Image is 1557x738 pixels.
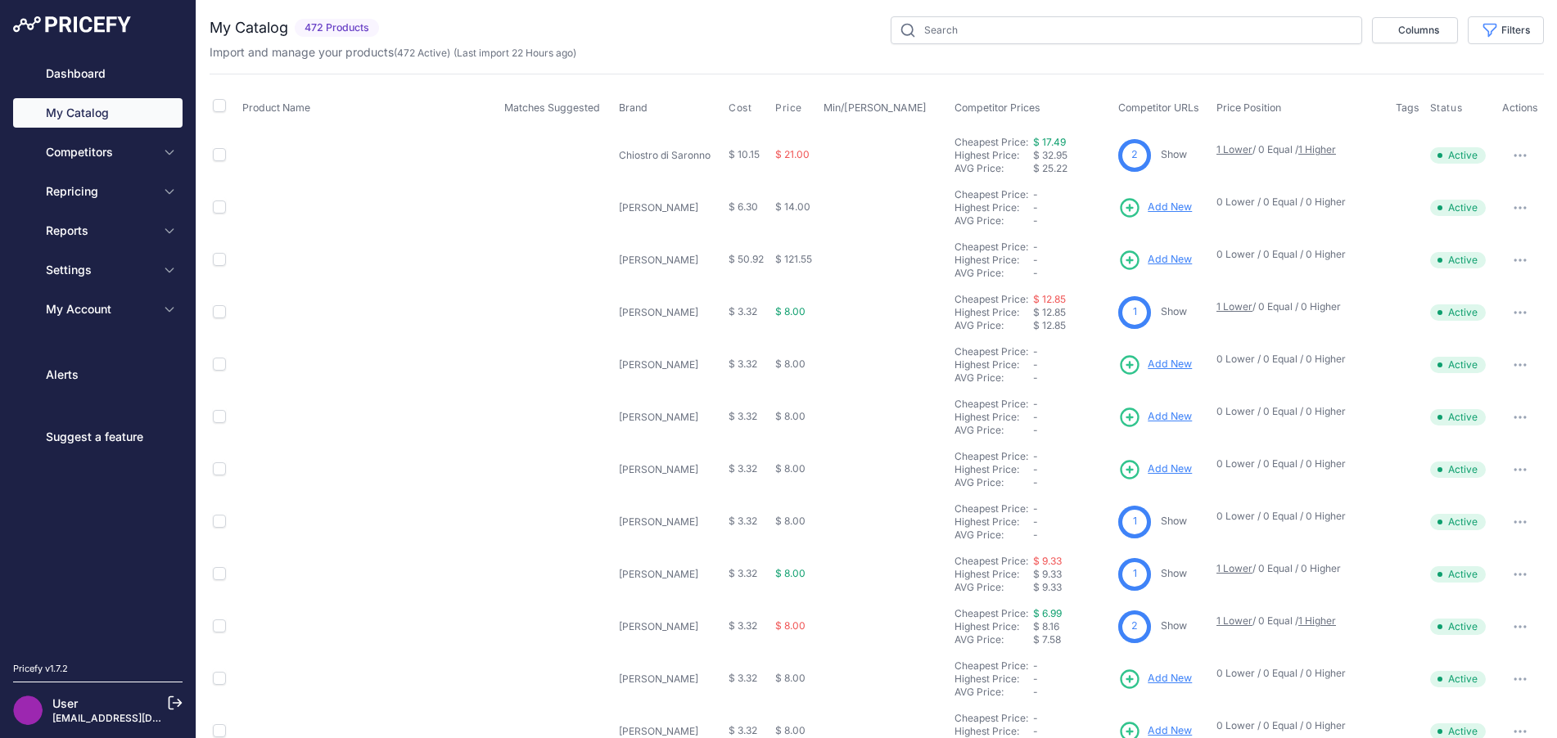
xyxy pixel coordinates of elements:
span: - [1033,463,1038,475]
span: Min/[PERSON_NAME] [824,101,927,114]
span: - [1033,686,1038,698]
p: 0 Lower / 0 Equal / 0 Higher [1216,196,1379,209]
a: Cheapest Price: [955,398,1028,410]
div: AVG Price: [955,371,1033,385]
div: Highest Price: [955,358,1033,371]
div: AVG Price: [955,686,1033,699]
span: Add New [1148,252,1192,268]
a: Cheapest Price: [955,345,1028,358]
span: $ 3.32 [729,724,757,736]
span: 2 [1131,147,1138,163]
a: Show [1161,148,1187,160]
a: 1 Lower [1216,614,1252,627]
div: Highest Price: [955,620,1033,633]
p: / 0 Equal / 0 Higher [1216,562,1379,575]
span: - [1033,201,1038,214]
span: Reports [46,223,153,239]
span: $ 8.00 [775,305,806,317]
span: $ 9.33 [1033,568,1062,580]
span: $ 8.00 [775,358,806,370]
a: Cheapest Price: [955,502,1028,515]
button: Reports [13,216,183,245]
div: Highest Price: [955,725,1033,738]
span: - [1033,673,1038,685]
button: Cost [729,101,755,115]
span: Add New [1148,461,1192,477]
a: Add New [1118,196,1192,219]
p: 0 Lower / 0 Equal / 0 Higher [1216,405,1379,418]
a: 1 Higher [1298,143,1336,155]
button: Columns [1372,17,1458,43]
span: $ 3.32 [729,305,757,317]
span: Active [1430,461,1486,478]
a: Show [1161,567,1187,579]
span: $ 12.85 [1033,306,1066,318]
span: 2 [1131,619,1138,634]
a: 1 Lower [1216,562,1252,574]
a: Cheapest Price: [955,607,1028,619]
div: AVG Price: [955,319,1033,332]
span: Active [1430,671,1486,687]
div: AVG Price: [955,581,1033,594]
span: $ 21.00 [775,148,810,160]
span: $ 8.00 [775,724,806,736]
a: Cheapest Price: [955,136,1028,148]
button: Filters [1468,16,1544,44]
button: Price [775,101,806,115]
span: $ 8.00 [775,515,806,527]
span: 1 [1133,514,1137,529]
a: User [52,696,78,710]
span: Price [775,101,802,115]
span: - [1033,241,1038,253]
p: [PERSON_NAME] [619,568,722,581]
span: $ 8.00 [775,462,806,475]
span: - [1033,725,1038,737]
span: - [1033,712,1038,724]
div: Highest Price: [955,673,1033,686]
a: Show [1161,305,1187,317]
a: Cheapest Price: [955,293,1028,305]
span: Product Name [242,101,310,114]
span: - [1033,398,1038,410]
p: [PERSON_NAME] [619,306,722,319]
span: Active [1430,252,1486,268]
div: Highest Price: [955,149,1033,162]
a: Cheapest Price: [955,241,1028,253]
span: ( ) [394,47,450,59]
span: Add New [1148,671,1192,686]
p: 0 Lower / 0 Equal / 0 Higher [1216,510,1379,523]
div: $ 9.33 [1033,581,1112,594]
a: Show [1161,515,1187,527]
span: My Account [46,301,153,317]
div: Highest Price: [955,254,1033,267]
p: / 0 Equal / [1216,143,1379,156]
span: Matches Suggested [504,101,600,114]
a: Cheapest Price: [955,450,1028,462]
span: Active [1430,566,1486,583]
span: - [1033,424,1038,436]
span: Active [1430,304,1486,321]
a: Add New [1118,249,1192,272]
a: Cheapest Price: [955,555,1028,567]
div: $ 12.85 [1033,319,1112,332]
span: Active [1430,200,1486,216]
div: AVG Price: [955,162,1033,175]
a: Alerts [13,360,183,389]
span: $ 8.00 [775,619,806,632]
span: - [1033,411,1038,423]
div: Highest Price: [955,411,1033,424]
img: Pricefy Logo [13,16,131,33]
button: Competitors [13,137,183,167]
span: Active [1430,147,1486,164]
span: Competitor Prices [955,101,1040,114]
p: Chiostro di Saronno [619,149,722,162]
p: [PERSON_NAME] [619,620,722,633]
div: Pricefy v1.7.2 [13,662,68,676]
button: My Account [13,295,183,324]
div: Highest Price: [955,515,1033,529]
nav: Sidebar [13,59,183,642]
p: [PERSON_NAME] [619,515,722,529]
div: Highest Price: [955,463,1033,476]
span: Brand [619,101,648,114]
div: AVG Price: [955,529,1033,542]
